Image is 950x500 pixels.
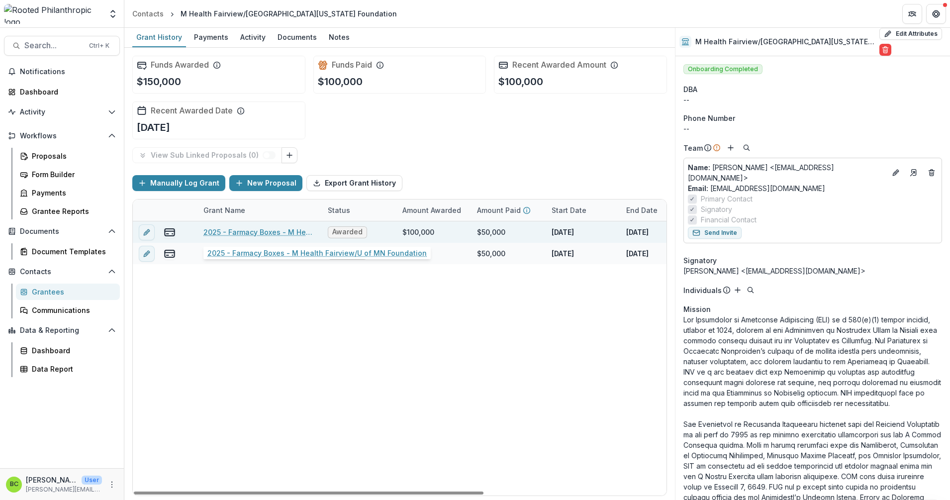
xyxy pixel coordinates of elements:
div: End Date [620,205,664,215]
span: Name : [688,163,710,172]
h2: Funds Awarded [151,60,209,70]
div: Amount Paid [471,200,546,221]
p: [DATE] [552,248,574,259]
button: Send Invite [688,227,742,239]
span: Activity [20,108,104,116]
button: Search [745,284,757,296]
button: Partners [902,4,922,24]
span: Signatory [701,204,732,214]
div: $100,000 [402,227,434,237]
a: Proposals [16,148,120,164]
p: $100,000 [498,74,543,89]
span: Workflows [20,132,104,140]
a: Payments [190,28,232,47]
a: Email: [EMAIL_ADDRESS][DOMAIN_NAME] [688,183,825,194]
a: Name: [PERSON_NAME] <[EMAIL_ADDRESS][DOMAIN_NAME]> [688,162,886,183]
span: Signatory [683,255,717,266]
span: Mission [683,304,711,314]
button: Edit [890,167,902,179]
div: Grantees [32,287,112,297]
span: Primary Contact [701,194,753,204]
button: Add [732,284,744,296]
div: Amount Awarded [396,205,467,215]
div: Status [322,205,356,215]
div: [PERSON_NAME] <[EMAIL_ADDRESS][DOMAIN_NAME]> [683,266,942,276]
a: Notes [325,28,354,47]
div: Payments [32,188,112,198]
button: view-payments [164,248,176,260]
p: [PERSON_NAME][EMAIL_ADDRESS][DOMAIN_NAME] [26,485,102,494]
nav: breadcrumb [128,6,401,21]
div: -- [683,95,942,105]
button: Open Contacts [4,264,120,280]
img: Rooted Philanthropic logo [4,4,102,24]
button: Add [725,142,737,154]
button: View Sub Linked Proposals (0) [132,147,282,163]
div: End Date [620,200,695,221]
button: Open Workflows [4,128,120,144]
a: Grantees [16,284,120,300]
a: Grantee Reports [16,203,120,219]
a: Grant History [132,28,186,47]
button: Export Grant History [306,175,402,191]
p: User [82,476,102,485]
button: Delete [879,44,891,56]
div: Grant Name [197,205,251,215]
span: Notifications [20,68,116,76]
span: Search... [24,41,83,50]
button: edit [139,246,155,262]
div: Document Templates [32,246,112,257]
a: Payments [16,185,120,201]
a: Dashboard [4,84,120,100]
p: View Sub Linked Proposals ( 0 ) [151,151,263,160]
div: Form Builder [32,169,112,180]
button: Search... [4,36,120,56]
p: [DATE] [137,120,170,135]
p: [DATE] [626,227,649,237]
h2: Recent Awarded Amount [512,60,606,70]
h2: Recent Awarded Date [151,106,233,115]
span: Financial Contact [701,214,757,225]
span: Data & Reporting [20,326,104,335]
span: Email: [688,184,708,193]
p: [PERSON_NAME] <[EMAIL_ADDRESS][DOMAIN_NAME]> [688,162,886,183]
button: Manually Log Grant [132,175,225,191]
button: edit [139,224,155,240]
div: Amount Awarded [396,200,471,221]
div: Dashboard [32,345,112,356]
button: Open Data & Reporting [4,322,120,338]
h2: Funds Paid [332,60,372,70]
div: Proposals [32,151,112,161]
div: Contacts [132,8,164,19]
span: Documents [20,227,104,236]
div: Grant History [132,30,186,44]
div: Grant Name [197,200,322,221]
a: Program support for the Farmacy Food Box program-M Health Fairview/University of [US_STATE] Found... [203,248,316,259]
div: Notes [325,30,354,44]
p: [DATE] [552,227,574,237]
div: Payments [190,30,232,44]
div: Start Date [546,200,620,221]
a: Documents [274,28,321,47]
h2: M Health Fairview/[GEOGRAPHIC_DATA][US_STATE] Foundation [695,38,876,46]
p: Amount Paid [477,205,521,215]
p: [DATE] [626,248,649,259]
div: Status [322,200,396,221]
div: Grantee Reports [32,206,112,216]
p: $100,000 [318,74,363,89]
div: Dashboard [20,87,112,97]
span: DBA [683,84,697,95]
div: Ctrl + K [87,40,111,51]
button: Link Grants [282,147,297,163]
a: Form Builder [16,166,120,183]
div: Communications [32,305,112,315]
button: Open Activity [4,104,120,120]
a: 2025 - Farmacy Boxes - M Health Fairview/U of MN Foundation [203,227,316,237]
button: Get Help [926,4,946,24]
p: Individuals [683,285,722,296]
div: Data Report [32,364,112,374]
div: $50,000 [402,248,431,259]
